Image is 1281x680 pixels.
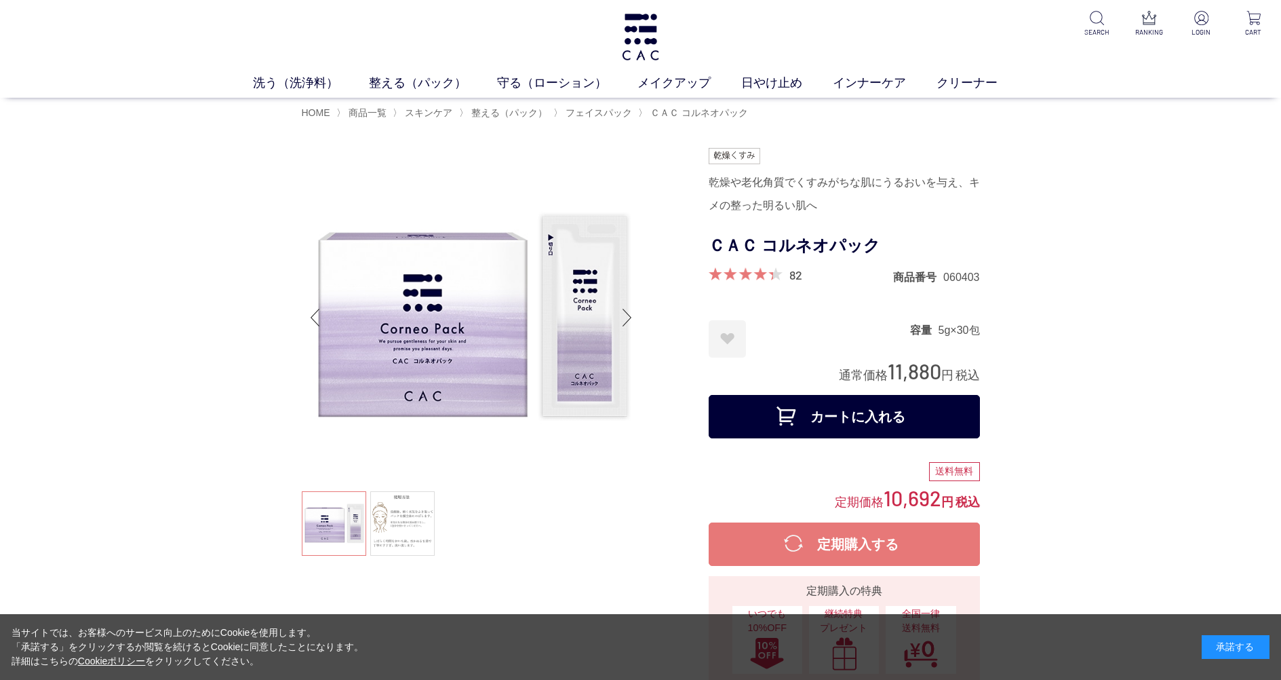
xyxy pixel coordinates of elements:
[393,107,456,119] li: 〉
[1237,11,1270,37] a: CART
[929,462,980,481] div: 送料無料
[941,495,953,509] span: 円
[741,74,833,92] a: 日やけ止め
[469,107,547,118] a: 整える（パック）
[1080,27,1114,37] p: SEARCH
[714,583,974,599] div: 定期購入の特典
[943,270,979,284] dd: 060403
[892,607,949,636] span: 全国一律 送料無料
[955,369,980,382] span: 税込
[346,107,387,118] a: 商品一覧
[620,14,661,60] img: logo
[302,107,330,118] a: HOME
[816,607,872,636] span: 継続特典 プレゼント
[910,323,939,337] dt: 容量
[336,107,390,119] li: 〉
[650,107,748,118] span: ＣＡＣ コルネオパック
[405,107,452,118] span: スキンケア
[739,607,795,636] span: いつでも10%OFF
[893,270,943,284] dt: 商品番号
[459,107,551,119] li: 〉
[709,395,980,438] button: カートに入れる
[648,107,748,118] a: ＣＡＣ コルネオパック
[349,107,387,118] span: 商品一覧
[839,369,888,382] span: 通常価格
[789,267,802,282] a: 82
[884,485,941,510] span: 10,692
[1185,11,1218,37] a: LOGIN
[638,107,751,119] li: 〉
[637,74,741,92] a: メイクアップ
[78,656,146,666] a: Cookieポリシー
[1202,635,1269,659] div: 承諾する
[12,626,364,668] div: 当サイトでは、お客様へのサービス向上のためにCookieを使用します。 「承諾する」をクリックするか閲覧を続けるとCookieに同意したことになります。 詳細はこちらの をクリックしてください。
[888,358,941,383] span: 11,880
[709,320,746,358] a: お気に入りに登録する
[709,171,980,217] div: 乾燥や老化角質でくすみがちな肌にうるおいを与え、キメの整った明るい肌へ
[402,107,452,118] a: スキンケア
[833,74,937,92] a: インナーケア
[553,107,635,119] li: 〉
[709,231,980,261] h1: ＣＡＣ コルネオパック
[302,148,641,487] img: ＣＡＣ コルネオパック
[835,494,884,509] span: 定期価格
[709,523,980,566] button: 定期購入する
[1132,27,1166,37] p: RANKING
[709,148,761,164] img: 乾燥くすみ
[1080,11,1114,37] a: SEARCH
[566,107,632,118] span: フェイスパック
[939,323,980,337] dd: 5g×30包
[955,495,980,509] span: 税込
[1185,27,1218,37] p: LOGIN
[471,107,547,118] span: 整える（パック）
[563,107,632,118] a: フェイスパック
[497,74,637,92] a: 守る（ローション）
[1237,27,1270,37] p: CART
[614,290,641,345] div: Next slide
[941,369,953,382] span: 円
[937,74,1028,92] a: クリーナー
[302,290,329,345] div: Previous slide
[253,74,369,92] a: 洗う（洗浄料）
[369,74,497,92] a: 整える（パック）
[1132,11,1166,37] a: RANKING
